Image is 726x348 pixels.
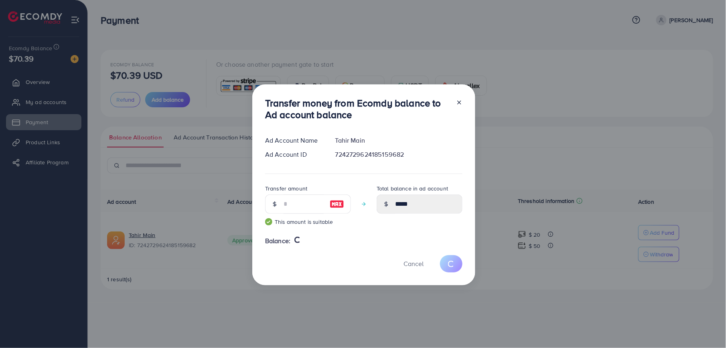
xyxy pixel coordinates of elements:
div: 7242729624185159682 [329,150,469,159]
div: Tahir Main [329,136,469,145]
span: Cancel [404,259,424,268]
span: Balance: [265,236,290,246]
button: Cancel [393,255,434,272]
h3: Transfer money from Ecomdy balance to Ad account balance [265,97,450,121]
label: Transfer amount [265,184,307,192]
label: Total balance in ad account [377,184,448,192]
small: This amount is suitable [265,218,351,226]
img: image [330,199,344,209]
div: Ad Account Name [259,136,329,145]
div: Ad Account ID [259,150,329,159]
iframe: Chat [692,312,720,342]
img: guide [265,218,272,225]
